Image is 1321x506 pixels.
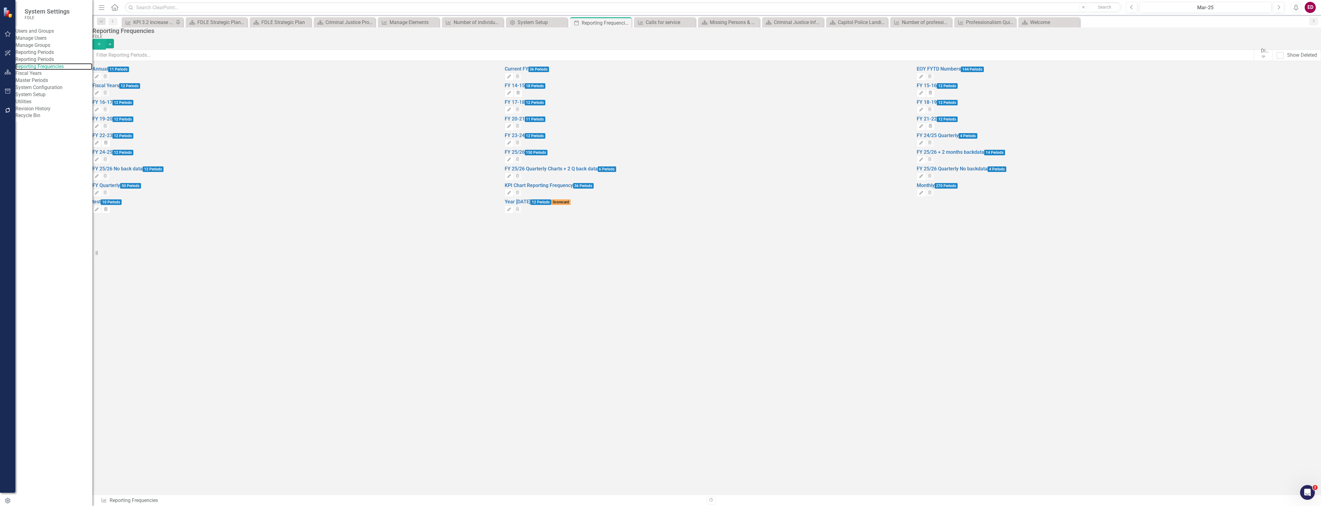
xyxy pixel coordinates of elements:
[917,66,961,72] a: EOY FYTD Numbers
[15,35,92,42] a: Manage Users
[525,116,546,122] span: 11 Periods
[525,133,546,139] span: 12 Periods
[988,166,1006,172] span: 4 Periods
[251,18,310,26] a: FDLE Strategic Plan
[505,199,531,205] a: Year [DATE]
[505,99,525,105] a: FY 17-18
[984,150,1005,155] span: 14 Periods
[937,100,958,105] span: 12 Periods
[15,77,92,84] a: Master Periods
[1089,3,1120,12] button: Search
[937,116,958,122] span: 12 Periods
[390,18,438,26] div: Manage Elements
[315,18,374,26] a: Criminal Justice Professionalism, Standards & Training Services Landing Page
[774,18,822,26] div: Criminal Justice Information Services Landing Page
[505,166,598,172] a: FY 25/26 Quarterly Charts + 2 Q back data
[92,149,112,155] a: FY 24-25
[956,18,1014,26] a: Professionalism Quick Stats
[101,199,122,205] span: 10 Periods
[1020,18,1078,26] a: Welcome
[917,99,937,105] a: FY 18-19
[582,19,630,27] div: Reporting Frequencies
[1030,18,1078,26] div: Welcome
[525,100,546,105] span: 12 Periods
[892,18,950,26] a: Number of professional law enforcement certificates issued
[838,18,886,26] div: Capitol Police Landing
[917,182,935,188] a: Monthly
[15,98,92,105] div: Utilities
[528,67,549,72] span: 36 Periods
[3,7,14,18] img: ClearPoint Strategy
[125,2,1121,13] input: Search ClearPoint...
[1139,2,1271,13] button: Mar-25
[112,100,133,105] span: 12 Periods
[917,116,937,122] a: FY 21-22
[92,83,119,88] a: Fiscal Years
[15,49,92,56] div: Reporting Periods
[1305,2,1316,13] button: ED
[573,183,594,189] span: 36 Periods
[120,183,141,189] span: 50 Periods
[507,18,566,26] a: System Setup
[505,116,525,122] a: FY 20-21
[92,133,112,138] a: FY 22-23
[25,8,70,15] span: System Settings
[710,18,758,26] div: Missing Persons & Offender Enforcement Landing Page
[15,28,92,35] div: Users and Groups
[525,83,546,89] span: 18 Periods
[518,18,566,26] div: System Setup
[112,133,133,139] span: 12 Periods
[261,18,310,26] div: FDLE Strategic Plan
[1287,52,1317,59] div: Show Deleted
[525,150,548,155] span: 150 Periods
[917,166,988,172] a: FY 25/26 Quarterly No backdata
[15,105,92,112] a: Revision History
[959,133,977,139] span: 4 Periods
[187,18,246,26] a: FDLE Strategic Plan Quick View Charts
[15,91,92,98] a: System Setup
[112,150,133,155] span: 12 Periods
[123,18,174,26] a: KPI 3.2 Increase the number of specialized High-Liability Training courses per year to internal a...
[454,18,502,26] div: Number of individuals who took exam
[551,199,571,205] span: Scorecard
[92,182,120,188] a: FY Quarterly
[443,18,502,26] a: Number of individuals who took exam
[143,166,164,172] span: 12 Periods
[92,66,108,72] a: Annual
[92,116,112,122] a: FY 19-20
[1300,485,1315,500] iframe: Intercom live chat
[505,149,525,155] a: FY 25/26
[92,166,143,172] a: FY 25/26 No back data
[937,83,958,89] span: 12 Periods
[92,34,1318,39] div: FDLE
[15,70,92,77] a: Fiscal Years
[325,18,374,26] div: Criminal Justice Professionalism, Standards & Training Services Landing Page
[133,18,174,26] div: KPI 3.2 Increase the number of specialized High-Liability Training courses per year to internal a...
[917,83,937,88] a: FY 15-16
[1098,5,1111,10] span: Search
[935,183,958,189] span: 270 Periods
[966,18,1014,26] div: Professionalism Quick Stats
[92,27,1318,34] div: Reporting Frequencies
[1313,485,1318,490] span: 2
[119,83,140,89] span: 12 Periods
[379,18,438,26] a: Manage Elements
[15,42,92,49] a: Manage Groups
[531,199,551,205] span: 12 Periods
[15,112,92,119] a: Recycle Bin
[505,182,573,188] a: KPI Chart Reporting Frequency
[197,18,246,26] div: FDLE Strategic Plan Quick View Charts
[505,66,528,72] a: Current FY
[15,56,92,63] a: Reporting Periods
[1261,47,1270,54] div: Display All
[764,18,822,26] a: Criminal Justice Information Services Landing Page
[505,133,525,138] a: FY 23-24
[92,99,112,105] a: FY 16-17
[101,497,702,504] div: Reporting Frequencies
[25,15,70,20] small: FDLE
[92,50,1254,61] input: Filter Reporting Periods...
[1141,4,1269,11] div: Mar-25
[646,18,694,26] div: Calls for service
[112,116,133,122] span: 12 Periods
